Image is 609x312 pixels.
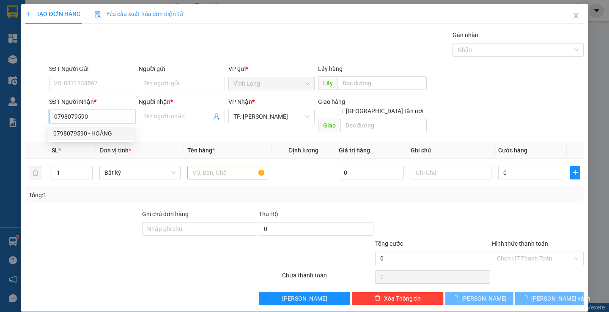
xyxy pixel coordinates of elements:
[281,271,375,285] div: Chưa thanh toán
[94,11,101,18] img: icon
[492,240,548,247] label: Hình thức thanh toán
[570,166,580,179] button: plus
[25,11,31,17] span: plus
[564,4,588,28] button: Close
[52,147,58,154] span: SL
[282,294,327,303] span: [PERSON_NAME]
[25,11,80,17] span: TẠO ĐƠN HÀNG
[49,97,135,106] div: SĐT Người Nhận
[531,294,590,303] span: [PERSON_NAME] và In
[85,174,91,179] span: down
[228,64,315,73] div: VP gửi
[384,294,421,303] span: Xóa Thông tin
[515,292,583,305] button: [PERSON_NAME] và In
[187,166,268,179] input: VD: Bàn, Ghế
[233,77,310,90] span: Vĩnh Long
[445,292,513,305] button: [PERSON_NAME]
[337,76,427,90] input: Dọc đường
[498,147,527,154] span: Cước hàng
[343,106,427,116] span: [GEOGRAPHIC_DATA] tận nơi
[352,292,444,305] button: deleteXóa Thông tin
[571,169,580,176] span: plus
[407,142,495,159] th: Ghi chú
[187,147,215,154] span: Tên hàng
[452,295,461,301] span: loading
[48,127,134,140] div: 0798079590 - HOÀNG
[83,166,92,173] span: Increase Value
[259,292,351,305] button: [PERSON_NAME]
[461,294,507,303] span: [PERSON_NAME]
[453,32,478,38] label: Gán nhãn
[233,110,310,123] span: TP. Hồ Chí Minh
[259,211,278,217] span: Thu Hộ
[139,97,225,106] div: Người nhận
[139,64,225,73] div: Người gửi
[318,98,345,105] span: Giao hàng
[83,173,92,179] span: Decrease Value
[94,11,184,17] span: Yêu cầu xuất hóa đơn điện tử
[29,190,236,200] div: Tổng: 1
[339,166,404,179] input: 0
[288,147,318,154] span: Định lượng
[99,147,131,154] span: Đơn vị tính
[375,240,403,247] span: Tổng cước
[375,295,381,302] span: delete
[85,168,91,173] span: up
[340,119,427,132] input: Dọc đường
[339,147,370,154] span: Giá trị hàng
[29,166,42,179] button: delete
[573,12,579,19] span: close
[318,76,337,90] span: Lấy
[213,113,220,120] span: user-add
[318,65,343,72] span: Lấy hàng
[318,119,340,132] span: Giao
[142,211,189,217] label: Ghi chú đơn hàng
[228,98,252,105] span: VP Nhận
[49,64,135,73] div: SĐT Người Gửi
[53,129,129,138] div: 0798079590 - HOÀNG
[142,222,257,236] input: Ghi chú đơn hàng
[522,295,531,301] span: loading
[411,166,491,179] input: Ghi Chú
[104,166,175,179] span: Bất kỳ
